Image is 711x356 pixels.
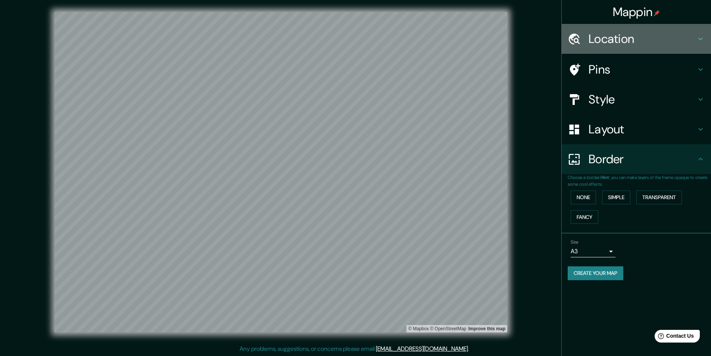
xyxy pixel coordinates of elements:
[571,239,579,245] label: Size
[589,152,696,167] h4: Border
[240,344,469,353] p: Any problems, suggestions, or concerns please email .
[589,62,696,77] h4: Pins
[589,92,696,107] h4: Style
[470,344,472,353] div: .
[469,344,470,353] div: .
[568,266,623,280] button: Create your map
[568,174,711,188] p: Choose a border. : you can make layers of the frame opaque to create some cool effects.
[562,24,711,54] div: Location
[613,4,660,19] h4: Mappin
[601,174,609,180] b: Hint
[562,84,711,114] div: Style
[654,10,660,16] img: pin-icon.png
[602,191,630,204] button: Simple
[562,55,711,84] div: Pins
[376,345,468,353] a: [EMAIL_ADDRESS][DOMAIN_NAME]
[571,245,615,257] div: A3
[645,327,703,348] iframe: Help widget launcher
[408,326,429,331] a: Mapbox
[430,326,466,331] a: OpenStreetMap
[54,12,507,332] canvas: Map
[571,191,596,204] button: None
[562,144,711,174] div: Border
[468,326,505,331] a: Map feedback
[589,31,696,46] h4: Location
[562,114,711,144] div: Layout
[571,210,598,224] button: Fancy
[636,191,682,204] button: Transparent
[589,122,696,137] h4: Layout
